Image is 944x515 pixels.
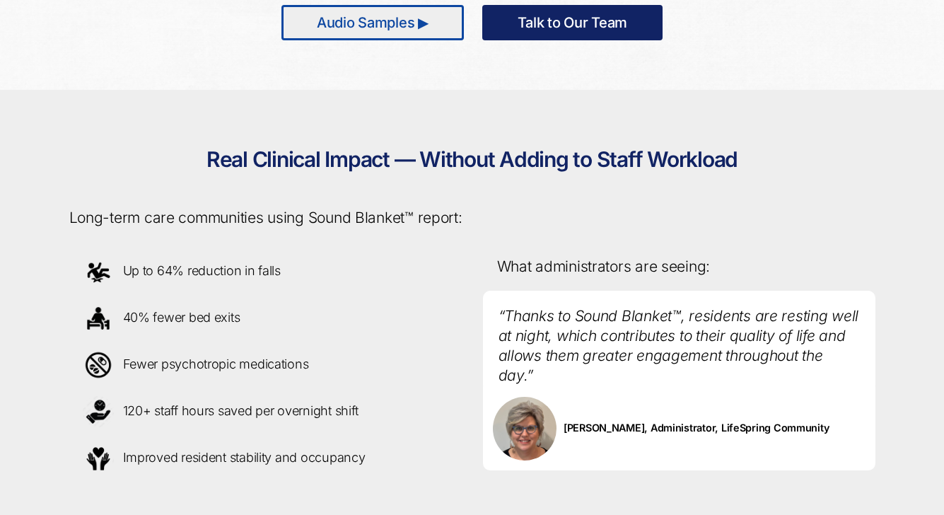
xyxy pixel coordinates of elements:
[281,5,464,40] a: Audio Samples ▶
[81,441,450,476] p: Improved resident stability and occupancy
[403,117,518,128] span: How did you hear about us?
[483,291,875,386] p: “Thanks to Sound Blanket™, residents are resting well at night, which contributes to their qualit...
[81,394,116,429] img: Icon depicting accomplishments
[81,301,450,336] p: 40% fewer bed exits
[403,59,435,70] span: Job title
[81,347,116,383] img: Icon depicting accomplishments
[482,5,663,40] a: Talk to Our Team
[81,441,116,476] img: Icon depicting accomplishments
[81,254,116,289] img: Icon depicting accomplishments
[81,254,450,289] p: Up to 64% reduction in falls
[69,208,875,228] p: Long-term care communities using Sound Blanket™ report:
[69,132,875,187] h2: Real Clinical Impact — Without Adding to Staff Workload
[81,301,116,336] img: Icon depicting accomplishments
[81,394,450,429] p: 120+ staff hours saved per overnight shift
[81,347,450,383] p: Fewer psychotropic medications
[483,386,875,470] p: [PERSON_NAME], Administrator, LifeSpring Community
[403,1,446,12] span: Last name
[497,257,861,277] p: What administrators are seeing:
